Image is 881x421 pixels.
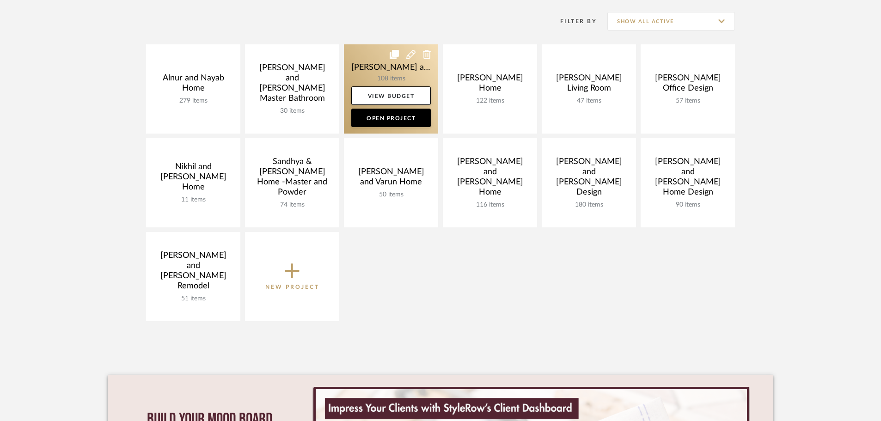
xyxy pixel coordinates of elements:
div: 74 items [252,201,332,209]
div: [PERSON_NAME] and [PERSON_NAME] Master Bathroom [252,63,332,107]
div: [PERSON_NAME] and [PERSON_NAME] Design [549,157,629,201]
a: Open Project [351,109,431,127]
div: Nikhil and [PERSON_NAME] Home [153,162,233,196]
div: 116 items [450,201,530,209]
div: Alnur and Nayab Home [153,73,233,97]
div: 30 items [252,107,332,115]
div: 57 items [648,97,728,105]
div: [PERSON_NAME] Living Room [549,73,629,97]
div: Filter By [548,17,597,26]
div: Sandhya & [PERSON_NAME] Home -Master and Powder [252,157,332,201]
div: 180 items [549,201,629,209]
div: 50 items [351,191,431,199]
div: 279 items [153,97,233,105]
a: View Budget [351,86,431,105]
button: New Project [245,232,339,321]
div: [PERSON_NAME] and Varun Home [351,167,431,191]
div: 11 items [153,196,233,204]
p: New Project [265,282,319,292]
div: 51 items [153,295,233,303]
div: [PERSON_NAME] Home [450,73,530,97]
div: [PERSON_NAME] Office Design [648,73,728,97]
div: [PERSON_NAME] and [PERSON_NAME] Home Design [648,157,728,201]
div: [PERSON_NAME] and [PERSON_NAME] Home [450,157,530,201]
div: 47 items [549,97,629,105]
div: 90 items [648,201,728,209]
div: [PERSON_NAME] and [PERSON_NAME] Remodel [153,250,233,295]
div: 122 items [450,97,530,105]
